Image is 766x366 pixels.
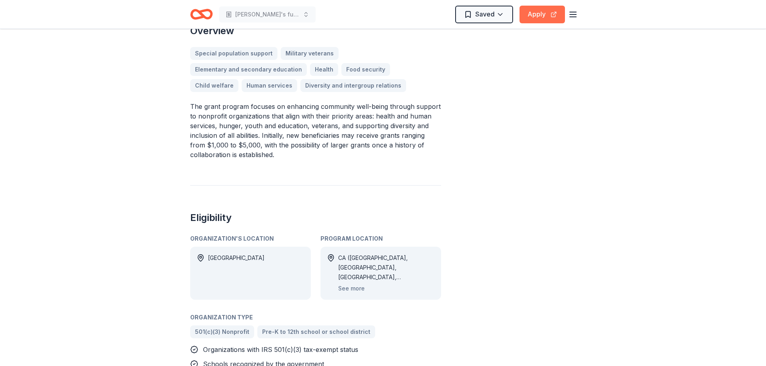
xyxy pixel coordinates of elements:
[208,253,265,293] div: [GEOGRAPHIC_DATA]
[190,211,441,224] h2: Eligibility
[219,6,316,22] button: [PERSON_NAME]'s fund
[190,234,311,243] div: Organization's Location
[320,234,441,243] div: Program Location
[190,102,441,159] p: The grant program focuses on enhancing community well-being through support to nonprofit organiza...
[262,327,370,337] span: Pre-K to 12th school or school district
[338,284,365,293] button: See more
[235,10,300,19] span: [PERSON_NAME]'s fund
[190,25,441,37] h2: Overview
[257,325,375,338] a: Pre-K to 12th school or school district
[190,5,213,24] a: Home
[475,9,495,19] span: Saved
[455,6,513,23] button: Saved
[520,6,565,23] button: Apply
[195,327,249,337] span: 501(c)(3) Nonprofit
[190,325,254,338] a: 501(c)(3) Nonprofit
[203,346,358,354] span: Organizations with IRS 501(c)(3) tax-exempt status
[190,313,441,322] div: Organization Type
[338,253,435,282] div: CA ([GEOGRAPHIC_DATA], [GEOGRAPHIC_DATA], [GEOGRAPHIC_DATA], [GEOGRAPHIC_DATA], [GEOGRAPHIC_DATA]...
